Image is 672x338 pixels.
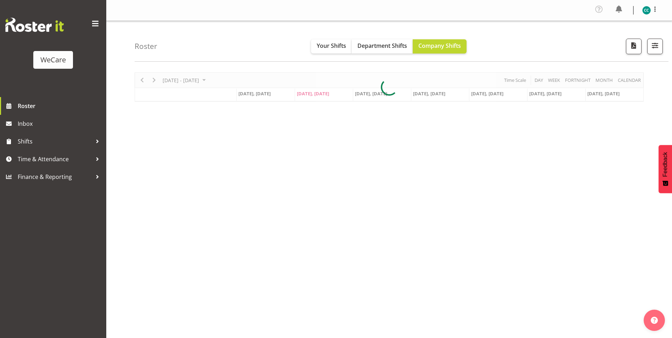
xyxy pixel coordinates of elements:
[662,152,668,177] span: Feedback
[357,42,407,50] span: Department Shifts
[413,39,467,53] button: Company Shifts
[18,101,103,111] span: Roster
[5,18,64,32] img: Rosterit website logo
[311,39,352,53] button: Your Shifts
[18,171,92,182] span: Finance & Reporting
[651,317,658,324] img: help-xxl-2.png
[642,6,651,15] img: charlotte-courtney11007.jpg
[626,39,642,54] button: Download a PDF of the roster according to the set date range.
[18,136,92,147] span: Shifts
[18,154,92,164] span: Time & Attendance
[647,39,663,54] button: Filter Shifts
[352,39,413,53] button: Department Shifts
[40,55,66,65] div: WeCare
[317,42,346,50] span: Your Shifts
[659,145,672,193] button: Feedback - Show survey
[135,42,157,50] h4: Roster
[18,118,103,129] span: Inbox
[418,42,461,50] span: Company Shifts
